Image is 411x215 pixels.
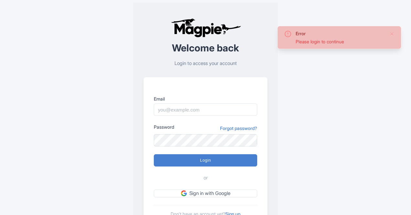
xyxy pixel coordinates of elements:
[154,103,257,116] input: you@example.com
[296,38,384,45] div: Please login to continue
[154,189,257,198] a: Sign in with Google
[143,60,268,67] p: Login to access your account
[169,18,242,38] img: logo-ab69f6fb50320c5b225c76a69d11143b.png
[154,95,257,102] label: Email
[204,174,208,182] span: or
[389,30,395,38] button: Close
[154,154,257,167] input: Login
[154,124,174,130] label: Password
[220,125,257,132] a: Forgot password?
[296,30,384,37] div: Error
[143,43,268,53] h2: Welcome back
[181,190,187,196] img: google.svg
